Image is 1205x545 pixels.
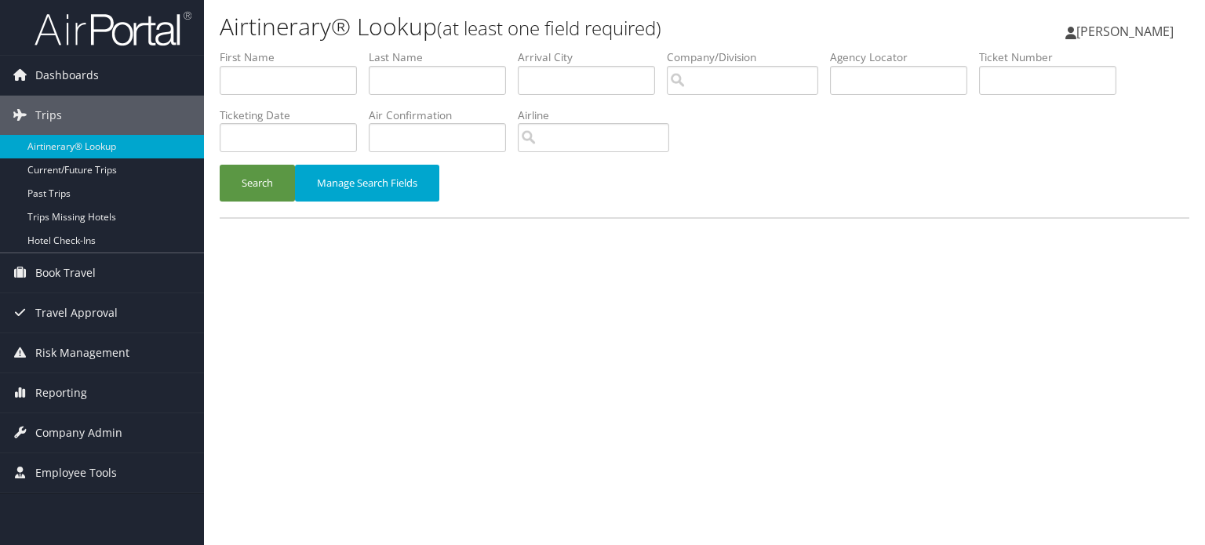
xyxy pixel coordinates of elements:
span: Book Travel [35,253,96,292]
h1: Airtinerary® Lookup [220,10,866,43]
label: Air Confirmation [369,107,518,123]
a: [PERSON_NAME] [1065,8,1189,55]
button: Manage Search Fields [295,165,439,202]
button: Search [220,165,295,202]
label: Ticketing Date [220,107,369,123]
label: Agency Locator [830,49,979,65]
span: Company Admin [35,413,122,452]
span: Trips [35,96,62,135]
span: Risk Management [35,333,129,372]
span: Dashboards [35,56,99,95]
label: Ticket Number [979,49,1128,65]
img: airportal-logo.png [35,10,191,47]
span: Reporting [35,373,87,412]
span: [PERSON_NAME] [1076,23,1174,40]
span: Employee Tools [35,453,117,492]
small: (at least one field required) [437,15,661,41]
span: Travel Approval [35,293,118,332]
label: Airline [518,107,681,123]
label: Company/Division [667,49,830,65]
label: Arrival City [518,49,667,65]
label: Last Name [369,49,518,65]
label: First Name [220,49,369,65]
